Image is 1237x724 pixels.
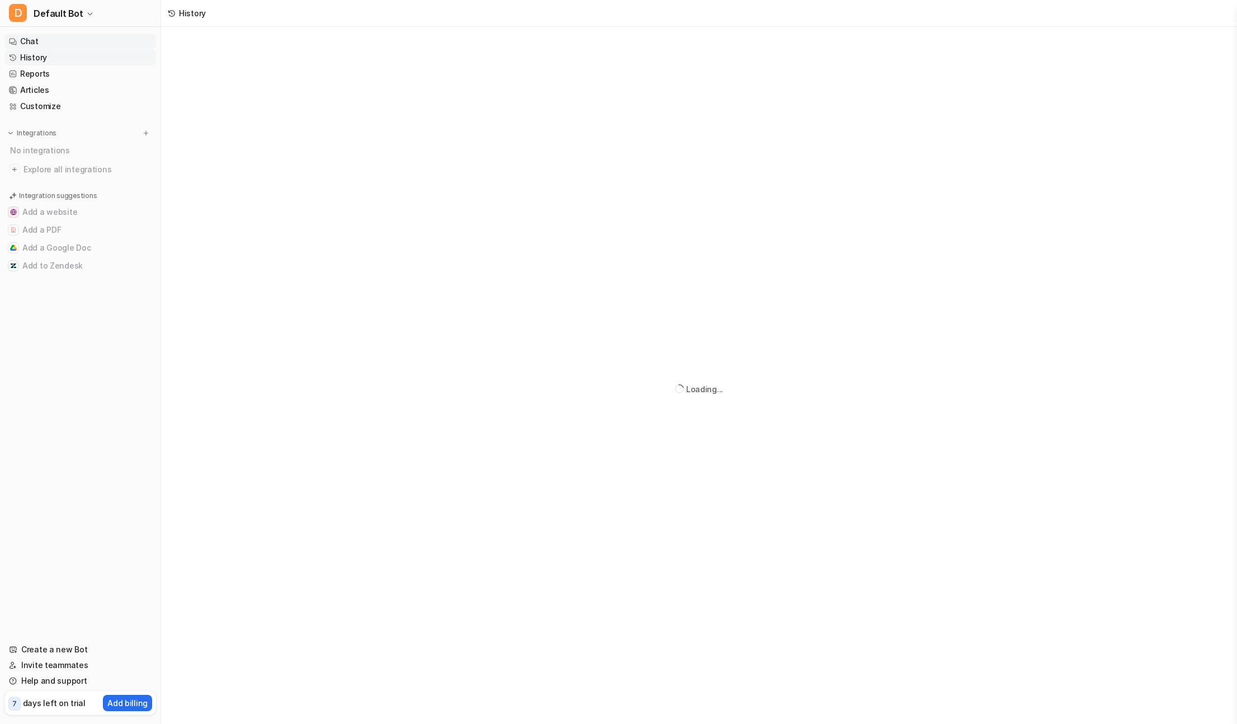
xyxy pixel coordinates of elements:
[107,697,148,709] p: Add billing
[4,34,156,49] a: Chat
[23,161,152,178] span: Explore all integrations
[17,129,56,138] p: Integrations
[12,699,17,709] p: 7
[103,695,152,711] button: Add billing
[23,697,86,709] p: days left on trial
[7,129,15,137] img: expand menu
[4,128,60,139] button: Integrations
[4,203,156,221] button: Add a websiteAdd a website
[4,673,156,689] a: Help and support
[4,162,156,177] a: Explore all integrations
[4,257,156,275] button: Add to ZendeskAdd to Zendesk
[686,383,723,395] div: Loading...
[4,239,156,257] button: Add a Google DocAdd a Google Doc
[9,164,20,175] img: explore all integrations
[4,66,156,82] a: Reports
[7,141,156,159] div: No integrations
[142,129,150,137] img: menu_add.svg
[10,245,17,251] img: Add a Google Doc
[4,98,156,114] a: Customize
[10,209,17,215] img: Add a website
[4,50,156,65] a: History
[4,642,156,657] a: Create a new Bot
[19,191,97,201] p: Integration suggestions
[10,262,17,269] img: Add to Zendesk
[4,82,156,98] a: Articles
[9,4,27,22] span: D
[34,6,83,21] span: Default Bot
[4,657,156,673] a: Invite teammates
[179,7,206,19] div: History
[10,227,17,233] img: Add a PDF
[4,221,156,239] button: Add a PDFAdd a PDF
